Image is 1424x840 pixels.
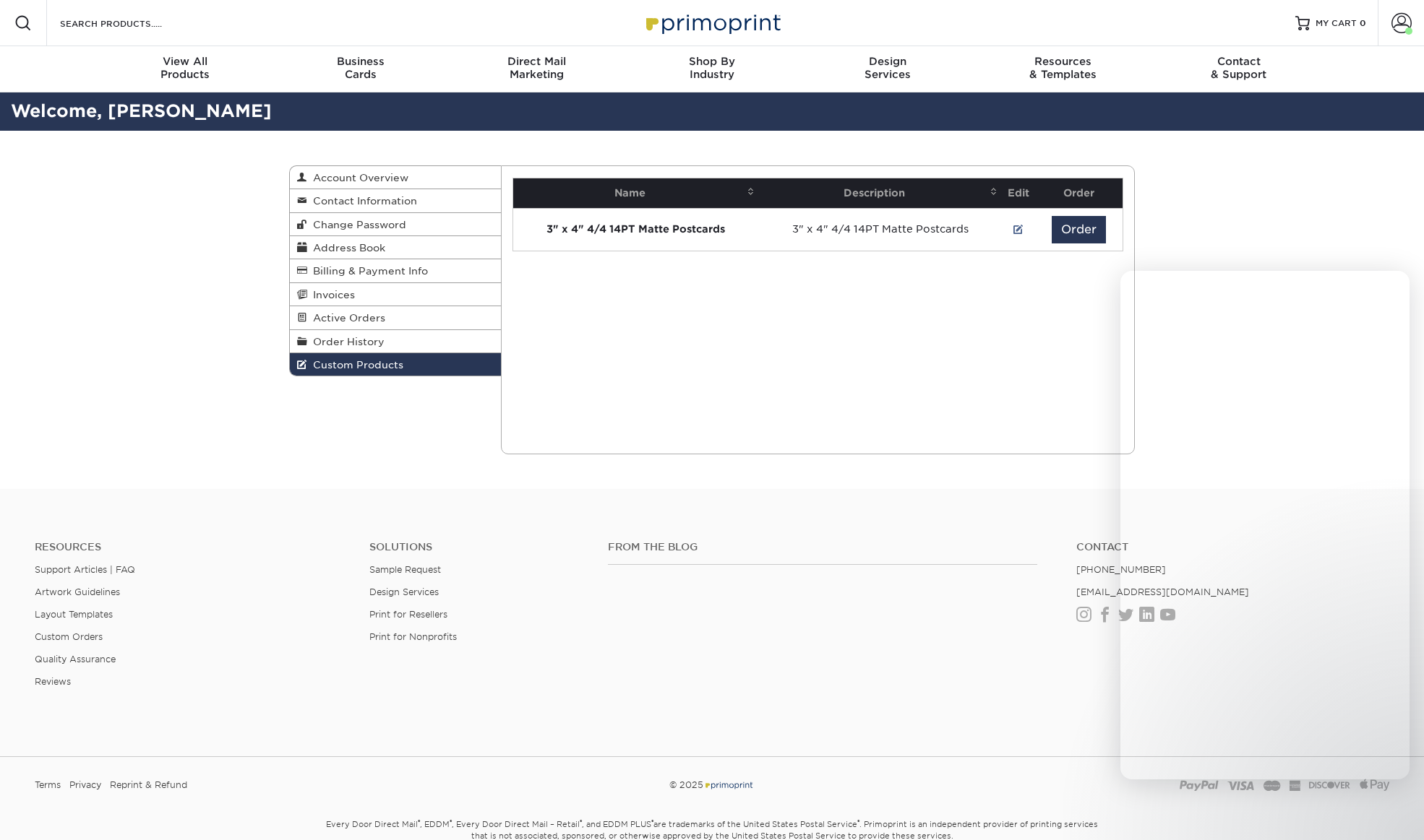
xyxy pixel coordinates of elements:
[290,213,501,236] a: Change Password
[1151,55,1326,81] div: & Support
[290,166,501,189] a: Account Overview
[98,55,273,68] span: View All
[98,46,273,92] a: View AllProducts
[975,55,1151,68] span: Resources
[799,55,975,81] div: Services
[625,46,800,92] a: Shop ByIndustry
[546,223,725,235] strong: 3" x 4" 4/4 14PT Matte Postcards
[110,774,187,796] a: Reprint & Refund
[450,818,452,826] sup: ®
[1375,791,1410,826] iframe: To enrich screen reader interactions, please activate Accessibility in Grammarly extension settings
[69,774,101,796] a: Privacy
[307,312,385,324] span: Active Orders
[273,55,449,68] span: Business
[307,336,385,347] span: Order History
[307,195,417,207] span: Contact Information
[1151,46,1326,92] a: Contact& Support
[98,55,273,81] div: Products
[513,178,759,208] th: Name
[799,55,975,68] span: Design
[273,55,449,81] div: Cards
[1076,541,1389,553] a: Contact
[290,306,501,329] a: Active Orders
[449,46,625,92] a: Direct MailMarketing
[759,208,1002,251] td: 3" x 4" 4/4 14PT Matte Postcards
[1076,564,1166,575] a: [PHONE_NUMBER]
[1316,17,1357,30] span: MY CART
[35,609,113,620] a: Layout Templates
[449,55,625,68] span: Direct Mail
[35,774,61,796] a: Terms
[307,219,406,230] span: Change Password
[799,46,975,92] a: DesignServices
[59,14,200,32] input: SEARCH PRODUCTS.....
[1151,55,1326,68] span: Contact
[418,818,420,826] sup: ®
[1035,178,1123,208] th: Order
[483,774,942,796] div: © 2025
[975,46,1151,92] a: Resources& Templates
[1076,586,1249,597] a: [EMAIL_ADDRESS][DOMAIN_NAME]
[290,259,501,282] a: Billing & Payment Info
[35,564,135,575] a: Support Articles | FAQ
[307,359,403,371] span: Custom Products
[290,353,501,376] a: Custom Products
[759,178,1002,208] th: Description
[369,564,441,575] a: Sample Request
[608,541,1037,553] h4: From the Blog
[651,818,653,826] sup: ®
[35,586,120,597] a: Artwork Guidelines
[35,676,71,687] a: Reviews
[307,242,385,254] span: Address Book
[640,7,784,38] img: Primoprint
[1120,271,1410,779] iframe: To enrich screen reader interactions, please activate Accessibility in Grammarly extension settings
[290,236,501,259] a: Address Book
[975,55,1151,81] div: & Templates
[273,46,449,92] a: BusinessCards
[1052,216,1106,243] button: Order
[290,330,501,353] a: Order History
[1360,18,1366,28] span: 0
[625,55,800,81] div: Industry
[369,609,447,620] a: Print for Resellers
[307,172,408,183] span: Account Overview
[290,283,501,306] a: Invoices
[703,779,754,790] img: Primoprint
[625,55,800,68] span: Shop By
[369,631,457,642] a: Print for Nonprofits
[35,541,348,553] h4: Resources
[35,654,116,664] a: Quality Assurance
[290,189,501,212] a: Contact Information
[857,818,859,826] sup: ®
[449,55,625,81] div: Marketing
[307,289,355,300] span: Invoices
[369,586,439,597] a: Design Services
[580,818,582,826] sup: ®
[307,265,428,277] span: Billing & Payment Info
[1002,178,1035,208] th: Edit
[35,631,103,642] a: Custom Orders
[369,541,587,553] h4: Solutions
